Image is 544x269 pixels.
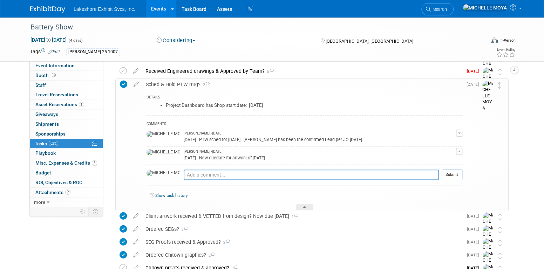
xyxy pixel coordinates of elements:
span: ROI, Objectives & ROO [35,180,82,185]
span: [DATE] [467,69,483,74]
div: Received Engineered drawings & Approved by Team? [142,65,463,77]
a: Show task history [155,193,188,198]
div: [DATE] - New duedate for artwork of [DATE] [184,154,456,161]
a: Misc. Expenses & Credits3 [30,158,103,168]
span: Shipments [35,121,59,127]
div: [PERSON_NAME] 25-1007 [66,48,120,56]
span: 1 [79,102,84,107]
button: Submit [442,170,462,180]
span: [PERSON_NAME] - [DATE] [184,131,223,136]
div: SEG Proofs received & Approved? [142,236,463,248]
img: MICHELLE MOYA [147,131,180,137]
img: MICHELLE MOYA [483,212,493,243]
a: Booth [30,71,103,80]
span: [DATE] [467,240,483,244]
span: Misc. Expenses & Credits [35,160,97,166]
span: Playbook [35,150,56,156]
td: Toggle Event Tabs [89,207,103,216]
span: Staff [35,82,46,88]
a: ROI, Objectives & ROO [30,178,103,187]
a: edit [130,81,142,88]
span: (4 days) [68,38,83,43]
img: MICHELLE MOYA [482,81,493,111]
td: Tags [30,48,60,56]
img: MICHELLE MOYA [147,170,180,176]
a: Shipments [30,119,103,129]
span: 2 [200,83,210,87]
span: 62% [49,141,58,146]
span: 2 [221,240,230,245]
a: Playbook [30,149,103,158]
span: Tasks [35,141,58,146]
span: Booth not reserved yet [50,73,57,78]
a: Event Information [30,61,103,70]
td: Personalize Event Tab Strip [76,207,89,216]
div: DETAILS [147,95,462,101]
span: 2 [206,253,215,258]
div: COMMENTS [147,121,462,128]
span: Travel Reservations [35,92,78,97]
div: Sched & Hold PTW mtg? [142,78,462,90]
span: [DATE] [467,227,483,232]
span: Attachments [35,189,70,195]
a: edit [130,239,142,245]
div: Battery Show [28,21,474,34]
div: [DATE] - PTW sched for [DATE] - [PERSON_NAME] has been the confirmed Lead per JO [DATE]. [184,136,456,143]
span: 5 [265,69,274,74]
a: Attachments2 [30,188,103,197]
i: Move task [498,240,502,246]
div: Event Rating [496,48,515,51]
a: edit [130,252,142,258]
i: Move task [498,69,502,75]
span: more [34,199,45,205]
img: MICHELLE MOYA [147,149,180,156]
button: Considering [154,37,198,44]
span: Lakeshore Exhibit Svcs, Inc. [74,6,135,12]
span: Giveaways [35,111,58,117]
i: Move task [498,82,502,89]
img: MICHELLE MOYA [483,238,493,269]
span: [GEOGRAPHIC_DATA], [GEOGRAPHIC_DATA] [325,39,413,44]
span: [DATE] [DATE] [30,37,67,43]
a: Giveaways [30,110,103,119]
a: edit [130,68,142,74]
img: MICHELLE MOYA [483,67,493,98]
div: Client artwork received & VETTED from design? Now due [DATE] [142,210,463,222]
img: Format-Inperson.png [491,37,498,43]
a: Tasks62% [30,139,103,149]
span: 3 [92,160,97,166]
a: Asset Reservations1 [30,100,103,109]
a: Search [421,3,454,15]
span: Asset Reservations [35,102,84,107]
a: more [30,198,103,207]
span: Sponsorships [35,131,66,137]
div: Ordered Chitown graphics? [142,249,463,261]
span: 3 [179,227,188,232]
span: Event Information [35,63,75,68]
span: [DATE] [467,214,483,219]
i: Move task [498,253,502,259]
a: Travel Reservations [30,90,103,99]
div: Ordered SEGs? [142,223,463,235]
img: ExhibitDay [30,6,65,13]
span: [PERSON_NAME] - [DATE] [184,149,223,154]
img: MICHELLE MOYA [483,225,493,256]
a: Sponsorships [30,129,103,139]
a: Staff [30,81,103,90]
span: to [45,37,52,43]
li: Project Dashboard has Shop start date: [DATE] [166,103,462,108]
div: In-Person [499,38,516,43]
a: edit [130,226,142,232]
a: Edit [48,49,60,54]
span: 2 [65,189,70,195]
span: 1 [289,214,298,219]
img: MICHELLE MOYA [463,4,507,12]
div: Event Format [443,36,516,47]
span: [DATE] [467,253,483,257]
span: Search [431,7,447,12]
a: edit [130,213,142,219]
a: Budget [30,168,103,178]
i: Move task [498,214,502,220]
span: [DATE] [467,82,482,87]
span: Booth [35,73,57,78]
